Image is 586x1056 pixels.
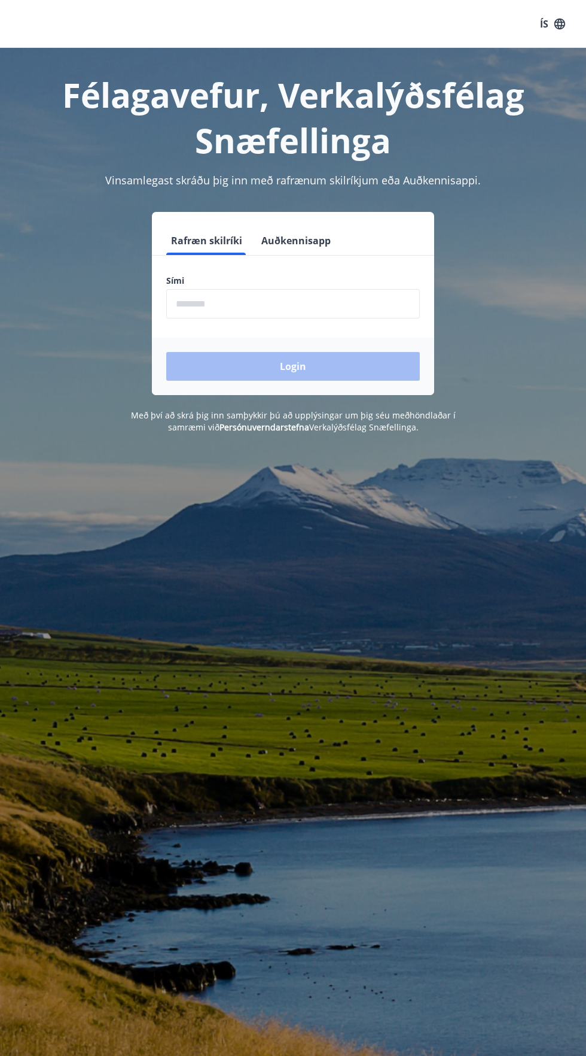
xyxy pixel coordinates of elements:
[219,421,309,433] a: Persónuverndarstefna
[14,72,572,163] h1: Félagavefur, Verkalýðsfélag Snæfellinga
[533,13,572,35] button: ÍS
[105,173,481,187] span: Vinsamlegast skráðu þig inn með rafrænum skilríkjum eða Auðkennisappi.
[257,226,335,255] button: Auðkennisapp
[131,409,456,433] span: Með því að skrá þig inn samþykkir þú að upplýsingar um þig séu meðhöndlaðar í samræmi við Verkalý...
[166,275,420,287] label: Sími
[166,226,247,255] button: Rafræn skilríki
